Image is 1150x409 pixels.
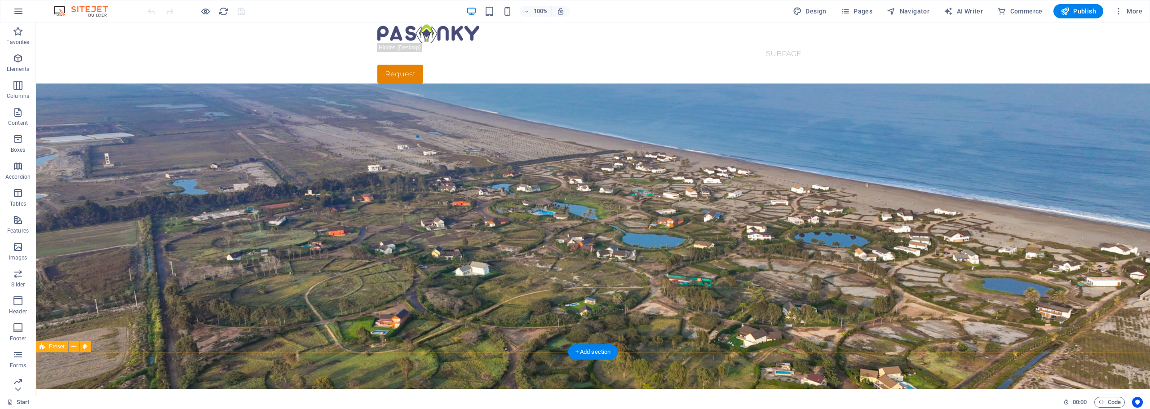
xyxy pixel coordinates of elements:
span: Pages [841,7,872,16]
span: Design [793,7,827,16]
p: Elements [7,66,30,73]
button: Commerce [994,4,1046,18]
p: Slider [11,281,25,288]
p: Tables [10,200,26,207]
span: : [1079,399,1080,405]
span: Navigator [887,7,929,16]
h6: 100% [533,6,548,17]
h6: Session time [1063,397,1087,408]
p: Features [7,227,29,234]
i: Reload page [218,6,229,17]
img: Editor Logo [52,6,119,17]
button: More [1110,4,1146,18]
p: Header [9,308,27,315]
a: Click to cancel selection. Double-click to open Pages [7,397,30,408]
span: Publish [1061,7,1096,16]
button: Usercentrics [1132,397,1143,408]
button: Code [1094,397,1125,408]
p: Content [8,119,28,127]
div: + Add section [568,344,618,360]
span: 00 00 [1073,397,1087,408]
i: On resize automatically adjust zoom level to fit chosen device. [557,7,565,15]
p: Columns [7,92,29,100]
button: Publish [1053,4,1103,18]
p: Forms [10,362,26,369]
p: Accordion [5,173,31,180]
span: More [1114,7,1142,16]
button: AI Writer [940,4,986,18]
p: Footer [10,335,26,342]
span: Code [1098,397,1121,408]
button: Click here to leave preview mode and continue editing [200,6,211,17]
p: Favorites [6,39,29,46]
button: Pages [837,4,876,18]
span: Preset [49,344,65,349]
span: Commerce [997,7,1043,16]
button: 100% [520,6,552,17]
div: Design (Ctrl+Alt+Y) [789,4,830,18]
span: AI Writer [944,7,983,16]
button: reload [218,6,229,17]
p: Images [9,254,27,261]
p: Boxes [11,146,26,154]
button: Design [789,4,830,18]
button: Navigator [883,4,933,18]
